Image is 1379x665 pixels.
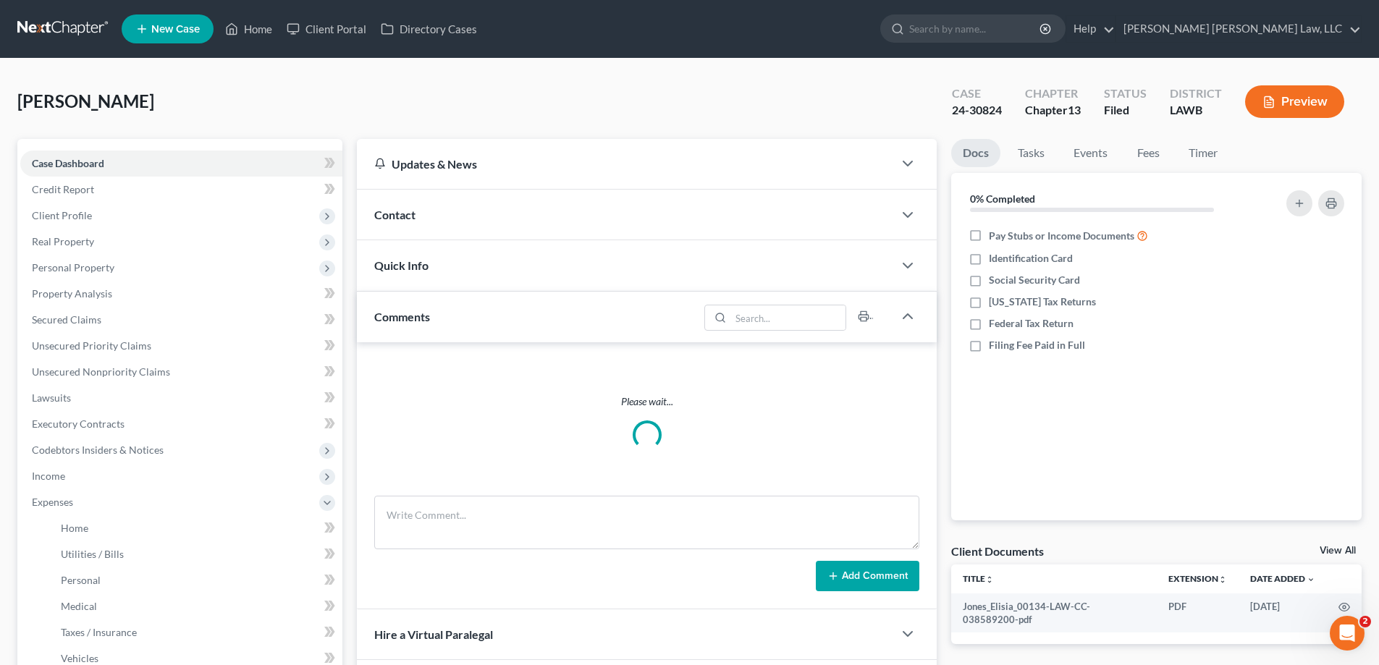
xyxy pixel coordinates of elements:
[1330,616,1365,651] iframe: Intercom live chat
[1359,616,1371,627] span: 2
[32,157,104,169] span: Case Dashboard
[952,85,1002,102] div: Case
[49,593,342,619] a: Medical
[49,515,342,541] a: Home
[1104,102,1147,119] div: Filed
[951,543,1044,559] div: Client Documents
[1066,16,1115,42] a: Help
[218,16,279,42] a: Home
[1168,573,1227,584] a: Extensionunfold_more
[279,16,374,42] a: Client Portal
[49,567,342,593] a: Personal
[32,339,151,352] span: Unsecured Priority Claims
[32,444,164,456] span: Codebtors Insiders & Notices
[49,619,342,645] a: Taxes / Insurance
[1006,139,1056,167] a: Tasks
[1116,16,1361,42] a: [PERSON_NAME] [PERSON_NAME] Law, LLC
[32,183,94,195] span: Credit Report
[909,15,1042,42] input: Search by name...
[32,209,92,221] span: Client Profile
[32,235,94,247] span: Real Property
[32,418,125,430] span: Executory Contracts
[1177,139,1229,167] a: Timer
[374,394,919,409] p: Please wait...
[374,156,876,171] div: Updates & News
[61,548,124,560] span: Utilities / Bills
[1125,139,1171,167] a: Fees
[989,295,1096,309] span: [US_STATE] Tax Returns
[952,102,1002,119] div: 24-30824
[970,192,1035,205] strong: 0% Completed
[61,652,98,664] span: Vehicles
[1104,85,1147,102] div: Status
[61,626,137,638] span: Taxes / Insurance
[374,208,416,221] span: Contact
[32,496,73,508] span: Expenses
[20,307,342,333] a: Secured Claims
[1250,573,1315,584] a: Date Added expand_more
[20,281,342,307] a: Property Analysis
[20,359,342,385] a: Unsecured Nonpriority Claims
[374,16,484,42] a: Directory Cases
[989,229,1134,243] span: Pay Stubs or Income Documents
[989,273,1080,287] span: Social Security Card
[1062,139,1119,167] a: Events
[20,411,342,437] a: Executory Contracts
[951,593,1157,633] td: Jones_Elisia_00134-LAW-CC-038589200-pdf
[20,177,342,203] a: Credit Report
[1239,593,1327,633] td: [DATE]
[32,261,114,274] span: Personal Property
[963,573,994,584] a: Titleunfold_more
[49,541,342,567] a: Utilities / Bills
[1068,103,1081,117] span: 13
[1245,85,1344,118] button: Preview
[731,305,846,330] input: Search...
[61,600,97,612] span: Medical
[816,561,919,591] button: Add Comment
[17,90,154,111] span: [PERSON_NAME]
[20,385,342,411] a: Lawsuits
[989,316,1074,331] span: Federal Tax Return
[1170,85,1222,102] div: District
[985,575,994,584] i: unfold_more
[32,470,65,482] span: Income
[1218,575,1227,584] i: unfold_more
[1307,575,1315,584] i: expand_more
[1025,85,1081,102] div: Chapter
[61,522,88,534] span: Home
[61,574,101,586] span: Personal
[989,338,1085,352] span: Filing Fee Paid in Full
[989,251,1073,266] span: Identification Card
[374,310,430,323] span: Comments
[20,151,342,177] a: Case Dashboard
[951,139,1000,167] a: Docs
[32,365,170,378] span: Unsecured Nonpriority Claims
[32,391,71,404] span: Lawsuits
[20,333,342,359] a: Unsecured Priority Claims
[32,287,112,300] span: Property Analysis
[151,24,200,35] span: New Case
[1170,102,1222,119] div: LAWB
[1025,102,1081,119] div: Chapter
[1157,593,1239,633] td: PDF
[374,627,493,641] span: Hire a Virtual Paralegal
[32,313,101,326] span: Secured Claims
[1320,546,1356,556] a: View All
[374,258,429,272] span: Quick Info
